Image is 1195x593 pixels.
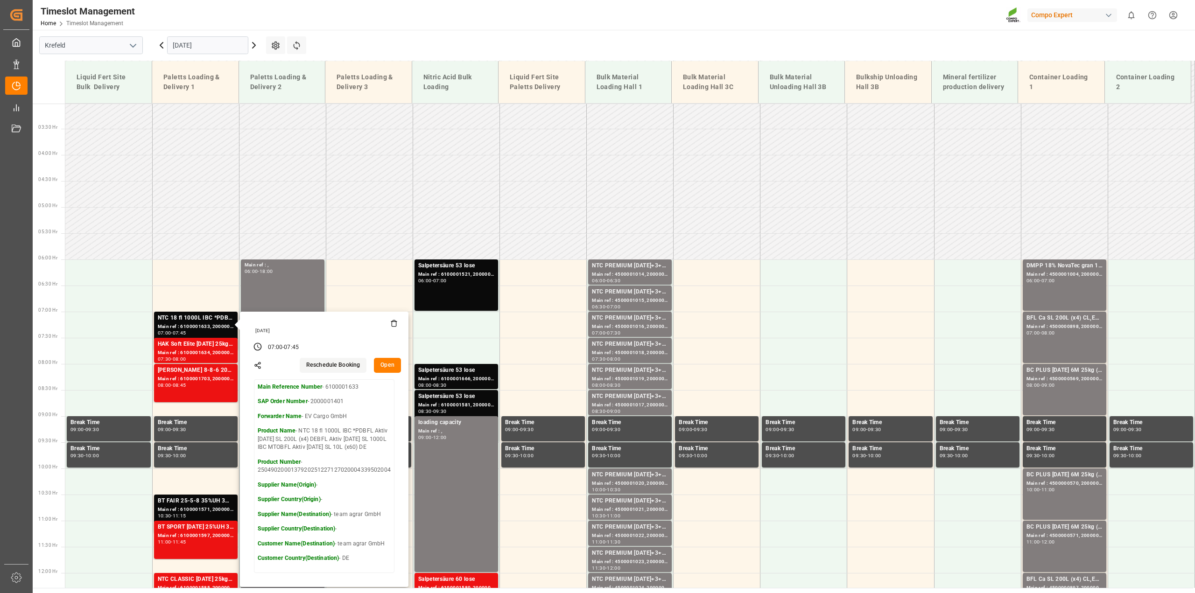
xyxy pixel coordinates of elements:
[433,435,447,440] div: 12:00
[592,470,668,480] div: NTC PREMIUM [DATE]+3+TE BULK
[505,418,581,427] div: Break Time
[1026,488,1040,492] div: 10:00
[158,514,171,518] div: 10:30
[1026,366,1103,375] div: BC PLUS [DATE] 6M 25kg (x42) WW
[1041,488,1055,492] div: 11:00
[245,261,321,269] div: Main ref : ,
[940,418,1016,427] div: Break Time
[592,297,668,305] div: Main ref : 4500001015, 2000001045
[1026,323,1103,331] div: Main ref : 4500000898, 2000000772
[258,481,316,488] strong: Supplier Name(Origin)
[1041,427,1055,432] div: 09:30
[258,481,391,489] p: -
[258,496,321,502] strong: Supplier Country(Origin)
[158,331,171,335] div: 07:00
[607,383,620,387] div: 08:30
[605,409,607,413] div: -
[432,383,433,387] div: -
[505,427,519,432] div: 09:00
[258,511,331,517] strong: Supplier Name(Destination)
[173,453,186,458] div: 10:00
[779,427,780,432] div: -
[1041,540,1055,544] div: 12:00
[1026,470,1103,480] div: BC PLUS [DATE] 6M 25kg (x42) WW
[38,229,57,234] span: 05:30 Hr
[1026,418,1103,427] div: Break Time
[1040,488,1041,492] div: -
[173,540,186,544] div: 11:45
[766,69,837,96] div: Bulk Material Unloading Hall 3B
[158,357,171,361] div: 07:30
[592,279,605,283] div: 06:00
[38,125,57,130] span: 03:30 Hr
[519,427,520,432] div: -
[432,279,433,283] div: -
[160,69,231,96] div: Paletts Loading & Delivery 1
[418,409,432,413] div: 08:30
[868,427,881,432] div: 09:30
[1040,453,1041,458] div: -
[418,383,432,387] div: 08:00
[607,409,620,413] div: 09:00
[692,427,694,432] div: -
[126,38,140,53] button: open menu
[258,458,391,474] p: - 2504902000137920251227127020004339502004
[158,383,171,387] div: 08:00
[38,334,57,339] span: 07:30 Hr
[605,305,607,309] div: -
[766,444,842,453] div: Break Time
[679,418,755,427] div: Break Time
[1026,314,1103,323] div: BFL Ca SL 200L (x4) CL,ES,LAT MTO
[679,453,692,458] div: 09:30
[852,427,866,432] div: 09:00
[418,375,494,383] div: Main ref : 6100001666, 2000001412
[173,331,186,335] div: 07:45
[418,366,494,375] div: Salpetersäure 53 lose
[592,514,605,518] div: 10:30
[592,506,668,514] div: Main ref : 4500001021, 2000001045
[592,366,668,375] div: NTC PREMIUM [DATE]+3+TE BULK
[866,453,867,458] div: -
[1041,453,1055,458] div: 10:00
[158,496,234,506] div: BT FAIR 25-5-8 35%UH 3M 25kg (x40) INTNTC PREMIUM [DATE]+3+TE 600kg BBNTC PREMIUM [DATE] 25kg (x4...
[246,69,318,96] div: Paletts Loading & Delivery 2
[258,398,308,405] strong: SAP Order Number
[1026,69,1097,96] div: Container Loading 1
[258,459,301,465] strong: Product Number
[605,357,607,361] div: -
[940,453,953,458] div: 09:30
[282,343,284,352] div: -
[1040,540,1041,544] div: -
[592,375,668,383] div: Main ref : 4500001019, 2000001045
[592,401,668,409] div: Main ref : 4500001017, 2000001045
[592,584,668,592] div: Main ref : 4500001024, 2000001045
[171,331,172,335] div: -
[1027,8,1117,22] div: Compo Expert
[432,409,433,413] div: -
[592,549,668,558] div: NTC PREMIUM [DATE]+3+TE BULK
[41,20,56,27] a: Home
[607,427,620,432] div: 09:30
[333,69,404,96] div: Paletts Loading & Delivery 3
[173,357,186,361] div: 08:00
[1026,427,1040,432] div: 09:00
[70,427,84,432] div: 09:00
[1026,584,1103,592] div: Main ref : 4500000897, 2000000772
[592,392,668,401] div: NTC PREMIUM [DATE]+3+TE BULK
[592,409,605,413] div: 08:30
[167,36,248,54] input: DD.MM.YYYY
[173,427,186,432] div: 09:30
[607,514,620,518] div: 11:00
[70,453,84,458] div: 09:30
[1026,383,1040,387] div: 08:00
[84,427,85,432] div: -
[158,349,234,357] div: Main ref : 6100001634, 2000001400
[605,383,607,387] div: -
[158,366,234,375] div: [PERSON_NAME] 8-8-6 20L (x48) DE,ENTPL N 12-4-6 25kg (x40) D,A,CHBT FAIR 25-5-8 35%UH 3M 25kg (x4...
[258,269,259,273] div: -
[418,401,494,409] div: Main ref : 6100001581, 2000001362
[418,271,494,279] div: Main ref : 6100001521, 2000001338
[1040,383,1041,387] div: -
[158,532,234,540] div: Main ref : 6100001597, 2000000945
[420,69,491,96] div: Nitric Acid Bulk Loading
